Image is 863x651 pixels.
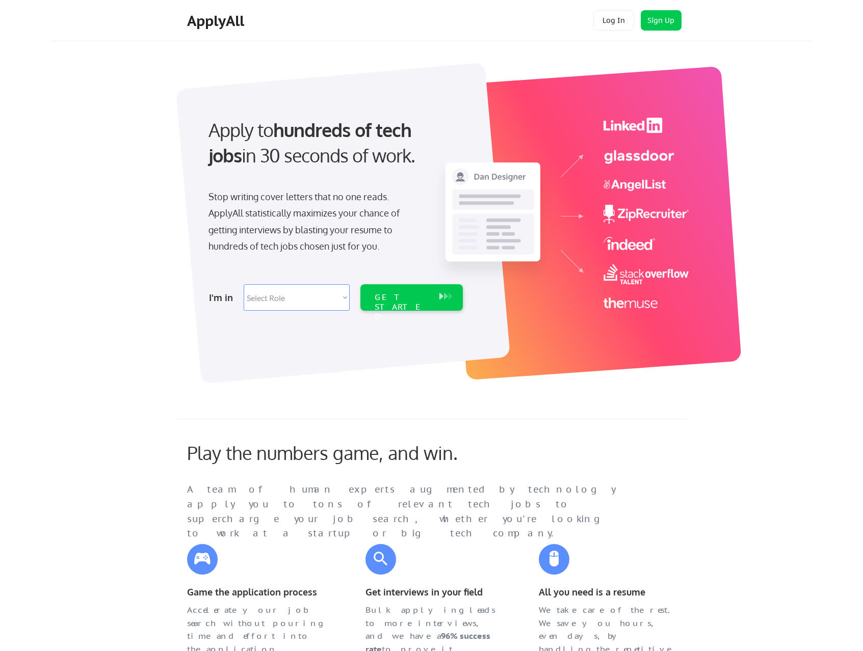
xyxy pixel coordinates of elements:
div: A team of human experts augmented by technology apply you to tons of relevant tech jobs to superc... [187,482,636,541]
div: Get interviews in your field [365,585,503,600]
div: ApplyAll [187,12,247,30]
div: Game the application process [187,585,325,600]
button: Log In [593,10,634,31]
div: Play the numbers game, and win. [187,442,503,464]
div: I'm in [209,289,238,306]
div: GET STARTED [375,292,429,322]
strong: hundreds of tech jobs [208,118,416,167]
div: All you need is a resume [539,585,676,600]
button: Sign Up [641,10,682,31]
div: Apply to in 30 seconds of work. [208,117,459,169]
div: Stop writing cover letters that no one reads. ApplyAll statistically maximizes your chance of get... [208,188,418,255]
